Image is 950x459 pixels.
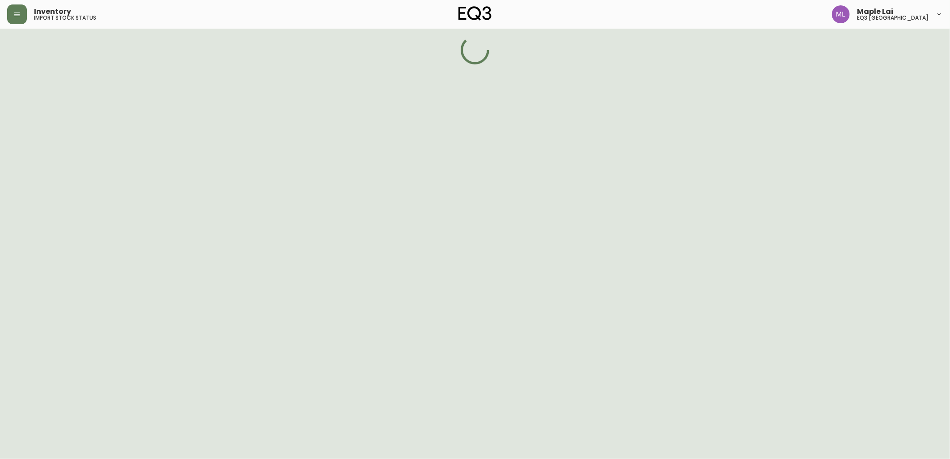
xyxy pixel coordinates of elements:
h5: eq3 [GEOGRAPHIC_DATA] [857,15,929,21]
span: Maple Lai [857,8,893,15]
h5: import stock status [34,15,96,21]
img: logo [458,6,492,21]
img: 61e28cffcf8cc9f4e300d877dd684943 [832,5,850,23]
span: Inventory [34,8,71,15]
